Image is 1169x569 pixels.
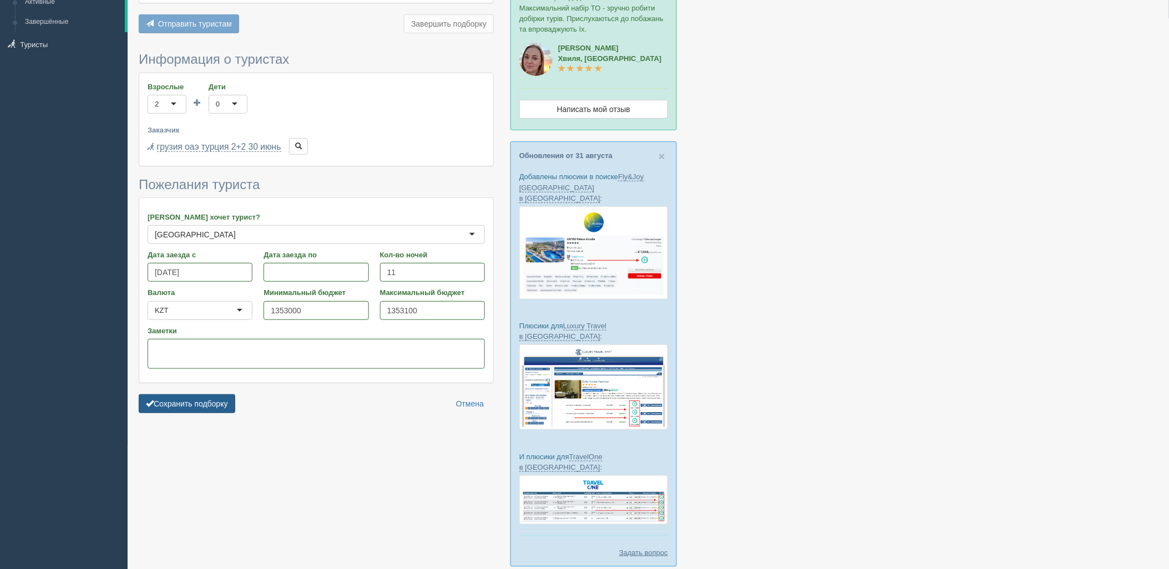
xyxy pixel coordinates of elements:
[380,287,485,298] label: Максимальный бюджет
[158,19,232,28] span: Отправить туристам
[659,150,665,162] button: Close
[519,475,668,525] img: travel-one-%D0%BF%D1%96%D0%B4%D0%B1%D1%96%D1%80%D0%BA%D0%B0-%D1%81%D1%80%D0%BC-%D0%B4%D0%BB%D1%8F...
[155,305,169,316] div: KZT
[209,82,247,92] label: Дети
[519,100,668,119] a: Написать мой отзыв
[139,52,494,67] h3: Информация о туристах
[148,212,485,222] label: [PERSON_NAME] хочет турист?
[519,206,668,299] img: fly-joy-de-proposal-crm-for-travel-agency.png
[157,142,281,152] a: грузия оаэ турция 2+2 30 июнь
[619,547,668,558] a: Задать вопрос
[519,344,668,430] img: luxury-travel-%D0%BF%D0%BE%D0%B4%D0%B1%D0%BE%D1%80%D0%BA%D0%B0-%D1%81%D1%80%D0%BC-%D0%B4%D0%BB%D1...
[519,321,668,342] p: Плюсики для :
[264,287,368,298] label: Минимальный бюджет
[449,394,491,413] a: Отмена
[519,453,603,472] a: TravelOne в [GEOGRAPHIC_DATA]
[216,99,220,110] div: 0
[659,150,665,162] span: ×
[20,12,125,32] a: Завершённые
[148,250,252,260] label: Дата заезда с
[139,14,239,33] button: Отправить туристам
[148,125,485,135] label: Заказчик
[380,263,485,282] input: 7-10 или 7,10,14
[148,326,485,336] label: Заметки
[264,250,368,260] label: Дата заезда по
[155,99,159,110] div: 2
[519,322,606,341] a: Luxury Travel в [GEOGRAPHIC_DATA]
[519,171,668,203] p: Добавлены плюсики в поиске :
[155,229,236,240] div: [GEOGRAPHIC_DATA]
[139,394,235,413] button: Сохранить подборку
[404,14,494,33] button: Завершить подборку
[380,250,485,260] label: Кол-во ночей
[519,151,613,160] a: Обновления от 31 августа
[139,177,260,192] span: Пожелания туриста
[519,172,644,202] a: Fly&Joy [GEOGRAPHIC_DATA] в [GEOGRAPHIC_DATA]
[558,44,662,73] a: [PERSON_NAME]Хвиля, [GEOGRAPHIC_DATA]
[148,82,186,92] label: Взрослые
[519,451,668,473] p: И плюсики для :
[148,287,252,298] label: Валюта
